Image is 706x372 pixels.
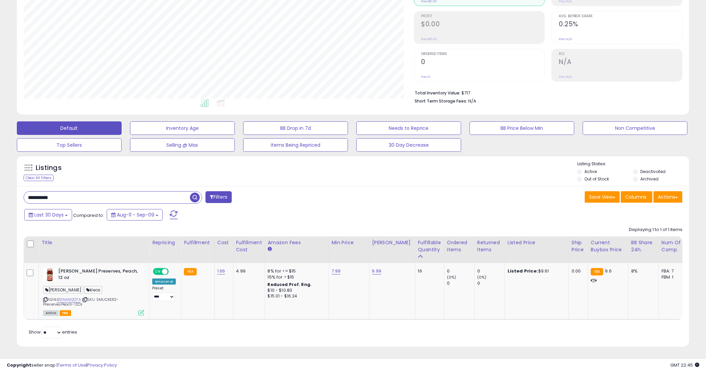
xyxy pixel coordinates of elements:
h2: 0.25% [559,20,682,29]
h2: $0.00 [421,20,545,29]
div: $9.61 [508,268,564,274]
div: Listed Price [508,239,566,246]
div: ASIN: [43,268,144,315]
div: Fulfillment Cost [236,239,262,253]
div: Amazon AI [152,279,176,285]
button: Actions [653,191,682,203]
div: Displaying 1 to 1 of 1 items [629,227,682,233]
div: Title [41,239,147,246]
div: 15% for > $15 [268,274,324,280]
label: Archived [640,176,659,182]
div: $15.01 - $16.24 [268,293,324,299]
button: Non Competitive [583,121,687,135]
span: FBA [60,310,71,316]
a: 9.99 [372,268,382,275]
div: Fulfillable Quantity [418,239,441,253]
div: 0.00 [572,268,583,274]
small: Prev: $0.00 [421,37,437,41]
b: Short Term Storage Fees: [415,98,468,104]
div: FBA: 7 [662,268,684,274]
small: Prev: N/A [559,37,572,41]
b: Reduced Prof. Rng. [268,282,312,287]
label: Out of Stock [584,176,609,182]
h5: Listings [36,163,62,173]
strong: Copyright [7,362,31,368]
div: 8% for <= $15 [268,268,324,274]
div: Preset: [152,286,176,301]
button: Default [17,121,122,135]
button: Filters [205,191,232,203]
span: Compared to: [73,212,104,219]
small: FBA [184,268,196,276]
button: Save View [585,191,620,203]
button: BB Drop in 7d [243,121,348,135]
button: BB Price Below Min [470,121,574,135]
button: Columns [621,191,652,203]
div: FBM: 1 [662,274,684,280]
div: Fulfillment [184,239,211,246]
span: N/A [469,98,477,104]
button: Last 30 Days [24,209,72,221]
div: 0 [447,280,474,286]
small: Prev: N/A [559,75,572,79]
button: Selling @ Max [130,138,235,152]
label: Deactivated [640,169,666,174]
button: Aug-11 - Sep-09 [107,209,163,221]
button: Items Being Repriced [243,138,348,152]
div: Ship Price [572,239,585,253]
span: OFF [168,269,179,275]
div: $10 - $10.83 [268,288,324,293]
h2: 0 [421,58,545,67]
div: Returned Items [477,239,502,253]
button: Inventory Age [130,121,235,135]
small: Prev: 0 [421,75,431,79]
a: 7.99 [332,268,341,275]
button: 30 Day Decrease [356,138,461,152]
small: (0%) [477,275,487,280]
div: Amazon Fees [268,239,326,246]
span: kleos [84,286,102,294]
a: Terms of Use [58,362,86,368]
span: Ordered Items [421,52,545,56]
div: 0 [477,280,505,286]
a: Privacy Policy [87,362,117,368]
b: Total Inventory Value: [415,90,461,96]
span: Avg. Buybox Share [559,15,682,18]
div: Repricing [152,239,178,246]
span: [PERSON_NAME] [43,286,84,294]
div: Min Price [332,239,366,246]
span: Aug-11 - Sep-09 [117,211,154,218]
div: 0 [447,268,474,274]
label: Active [584,169,597,174]
span: Profit [421,15,545,18]
span: | SKU: SMUCKERS-PreservesPeach-12Oz [43,297,119,307]
span: Last 30 Days [34,211,64,218]
span: Show: entries [29,329,77,335]
li: $717 [415,88,678,96]
div: seller snap | | [7,362,117,369]
span: ROI [559,52,682,56]
a: 1.66 [217,268,225,275]
b: Listed Price: [508,268,538,274]
small: (0%) [447,275,456,280]
h2: N/A [559,58,682,67]
div: 0 [477,268,505,274]
div: 4.99 [236,268,260,274]
span: ON [154,269,162,275]
span: All listings currently available for purchase on Amazon [43,310,59,316]
button: Top Sellers [17,138,122,152]
div: Clear All Filters [24,175,54,181]
img: 51LP-BVjX7L._SL40_.jpg [43,268,57,282]
div: Cost [217,239,230,246]
button: Needs to Reprice [356,121,461,135]
div: Current Buybox Price [591,239,625,253]
div: Num of Comp. [662,239,686,253]
small: FBA [591,268,603,276]
span: 9.6 [605,268,611,274]
div: [PERSON_NAME] [372,239,412,246]
div: 8% [631,268,653,274]
p: Listing States: [577,161,689,167]
span: 2025-10-10 22:45 GMT [670,362,699,368]
small: Amazon Fees. [268,246,272,252]
span: Columns [625,194,646,200]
